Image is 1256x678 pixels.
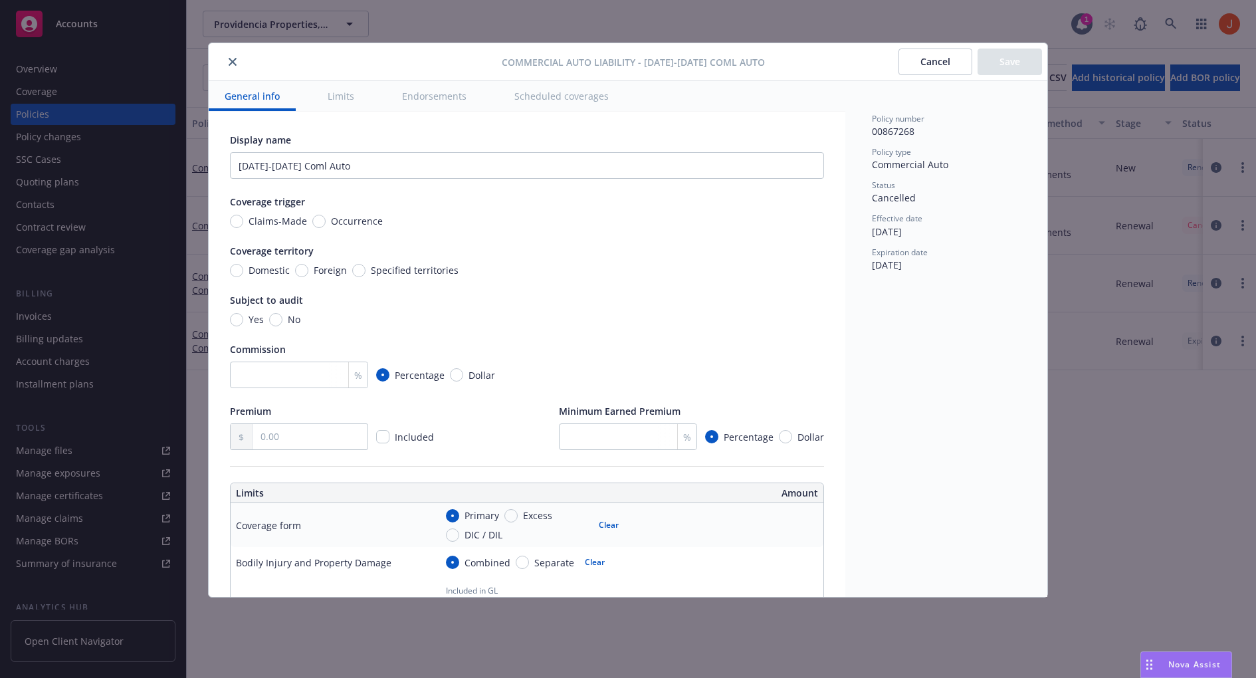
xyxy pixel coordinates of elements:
[230,215,243,228] input: Claims-Made
[249,214,307,228] span: Claims-Made
[779,430,792,443] input: Dollar
[352,264,366,277] input: Specified territories
[395,431,434,443] span: Included
[705,430,718,443] input: Percentage
[872,247,928,258] span: Expiration date
[314,263,347,277] span: Foreign
[465,508,499,522] span: Primary
[331,214,383,228] span: Occurrence
[395,368,445,382] span: Percentage
[502,55,765,69] span: Commercial Auto Liability - [DATE]-[DATE] Coml Auto
[872,158,948,171] span: Commercial Auto
[577,553,613,572] button: Clear
[295,264,308,277] input: Foreign
[591,516,627,534] button: Clear
[1140,651,1232,678] button: Nova Assist
[465,556,510,570] span: Combined
[230,264,243,277] input: Domestic
[446,556,459,569] input: Combined
[1141,652,1158,677] div: Drag to move
[269,313,282,326] input: No
[872,225,902,238] span: [DATE]
[559,405,680,417] span: Minimum Earned Premium
[465,528,502,542] span: DIC / DIL
[230,343,286,356] span: Commission
[236,518,301,532] div: Coverage form
[504,509,518,522] input: Excess
[249,312,264,326] span: Yes
[253,424,367,449] input: 0.00
[872,191,916,204] span: Cancelled
[312,81,370,111] button: Limits
[230,134,291,146] span: Display name
[230,313,243,326] input: Yes
[446,528,459,542] input: DIC / DIL
[450,368,463,382] input: Dollar
[354,368,362,382] span: %
[230,405,271,417] span: Premium
[872,259,902,271] span: [DATE]
[446,509,459,522] input: Primary
[1168,659,1221,670] span: Nova Assist
[225,54,241,70] button: close
[209,81,296,111] button: General info
[523,508,552,522] span: Excess
[469,368,495,382] span: Dollar
[371,263,459,277] span: Specified territories
[230,245,314,257] span: Coverage territory
[872,125,914,138] span: 00867268
[516,556,529,569] input: Separate
[533,483,823,503] th: Amount
[446,585,498,596] span: Included in GL
[872,179,895,191] span: Status
[249,263,290,277] span: Domestic
[872,146,911,158] span: Policy type
[236,556,391,570] div: Bodily Injury and Property Damage
[724,430,774,444] span: Percentage
[386,81,482,111] button: Endorsements
[230,294,303,306] span: Subject to audit
[288,312,300,326] span: No
[872,213,922,224] span: Effective date
[230,195,305,208] span: Coverage trigger
[376,368,389,382] input: Percentage
[683,430,691,444] span: %
[312,215,326,228] input: Occurrence
[797,430,824,444] span: Dollar
[498,81,625,111] button: Scheduled coverages
[534,556,574,570] span: Separate
[898,49,972,75] button: Cancel
[231,483,468,503] th: Limits
[872,113,924,124] span: Policy number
